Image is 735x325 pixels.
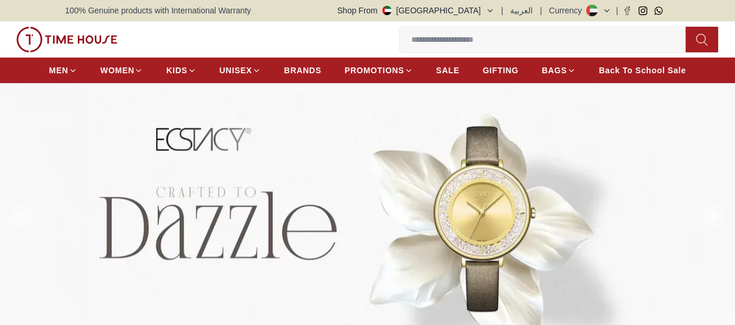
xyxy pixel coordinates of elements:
[166,60,196,81] a: KIDS
[483,60,519,81] a: GIFTING
[654,6,663,15] a: Whatsapp
[599,65,686,76] span: Back To School Sale
[16,27,117,52] img: ...
[345,65,404,76] span: PROMOTIONS
[65,5,251,16] span: 100% Genuine products with International Warranty
[49,65,68,76] span: MEN
[49,60,77,81] a: MEN
[639,6,647,15] a: Instagram
[338,5,494,16] button: Shop From[GEOGRAPHIC_DATA]
[623,6,632,15] a: Facebook
[284,60,321,81] a: BRANDS
[510,5,533,16] button: العربية
[616,5,618,16] span: |
[101,65,135,76] span: WOMEN
[166,65,187,76] span: KIDS
[220,60,261,81] a: UNISEX
[382,6,392,15] img: United Arab Emirates
[540,5,542,16] span: |
[483,65,519,76] span: GIFTING
[284,65,321,76] span: BRANDS
[101,60,144,81] a: WOMEN
[599,60,686,81] a: Back To School Sale
[345,60,413,81] a: PROMOTIONS
[549,5,587,16] div: Currency
[436,60,460,81] a: SALE
[542,60,575,81] a: BAGS
[436,65,460,76] span: SALE
[501,5,504,16] span: |
[542,65,567,76] span: BAGS
[220,65,252,76] span: UNISEX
